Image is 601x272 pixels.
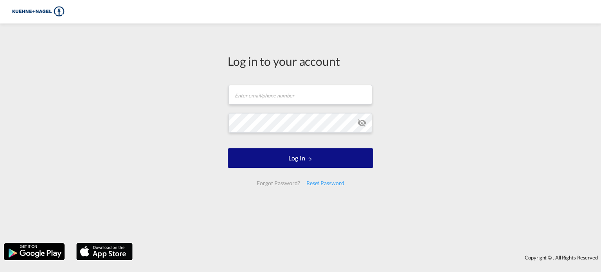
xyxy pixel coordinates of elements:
img: apple.png [76,242,133,261]
md-icon: icon-eye-off [357,118,367,128]
img: google.png [3,242,65,261]
div: Forgot Password? [254,176,303,190]
button: LOGIN [228,148,373,168]
div: Log in to your account [228,53,373,69]
img: 36441310f41511efafde313da40ec4a4.png [12,3,65,21]
div: Copyright © . All Rights Reserved [137,251,601,264]
input: Enter email/phone number [229,85,372,104]
div: Reset Password [303,176,347,190]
